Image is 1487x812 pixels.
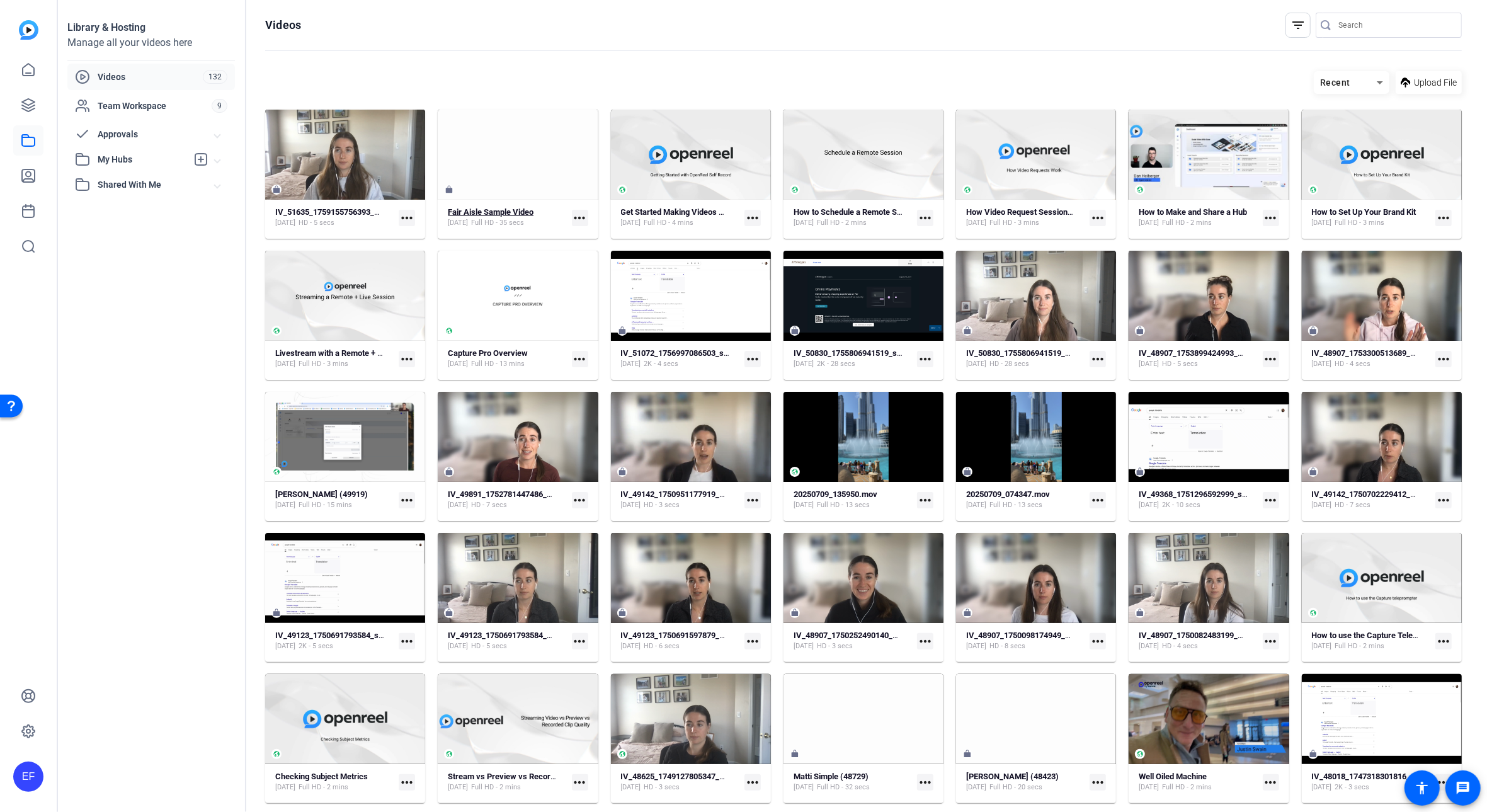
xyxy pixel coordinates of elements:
[621,772,739,792] a: IV_48625_1749127805347_webcam[DATE]HD - 3 secs
[98,100,212,112] span: Team Workspace
[98,71,203,83] span: Videos
[794,772,869,781] strong: Matti Simple (48729)
[471,359,525,369] span: Full HD - 13 mins
[966,782,986,792] span: [DATE]
[299,359,348,369] span: Full HD - 3 mins
[399,492,415,508] mat-icon: more_horiz
[1139,489,1263,499] strong: IV_49368_1751296592999_screen
[917,210,933,226] mat-icon: more_horiz
[1312,489,1442,499] strong: IV_49142_1750702229412_webcam
[275,489,368,499] strong: [PERSON_NAME] (49919)
[1435,351,1452,367] mat-icon: more_horiz
[621,348,739,369] a: IV_51072_1756997086503_screen[DATE]2K - 4 secs
[1312,772,1430,792] a: IV_48018_1747318301816_screen[DATE]2K - 3 secs
[448,631,578,640] strong: IV_49123_1750691793584_webcam
[1312,641,1332,651] span: [DATE]
[572,351,588,367] mat-icon: more_horiz
[67,35,235,50] div: Manage all your videos here
[794,500,814,510] span: [DATE]
[275,489,394,510] a: [PERSON_NAME] (49919)[DATE]Full HD - 15 mins
[794,207,921,217] strong: How to Schedule a Remote Session
[448,641,468,651] span: [DATE]
[1320,77,1350,88] span: Recent
[966,631,1096,640] strong: IV_48907_1750098174949_webcam
[1139,359,1159,369] span: [DATE]
[1139,772,1207,781] strong: Well Oiled Machine
[572,774,588,791] mat-icon: more_horiz
[275,359,295,369] span: [DATE]
[917,633,933,649] mat-icon: more_horiz
[448,359,468,369] span: [DATE]
[817,500,870,510] span: Full HD - 13 secs
[448,348,566,369] a: Capture Pro Overview[DATE]Full HD - 13 mins
[448,489,566,510] a: IV_49891_1752781447486_webcam[DATE]HD - 7 secs
[966,207,1093,217] strong: How Video Request Sessions Work
[275,641,295,651] span: [DATE]
[794,359,814,369] span: [DATE]
[448,631,566,651] a: IV_49123_1750691793584_webcam[DATE]HD - 5 secs
[1312,489,1430,510] a: IV_49142_1750702229412_webcam[DATE]HD - 7 secs
[989,641,1025,651] span: HD - 8 secs
[471,500,507,510] span: HD - 7 secs
[275,772,368,781] strong: Checking Subject Metrics
[1263,492,1279,508] mat-icon: more_horiz
[989,218,1039,228] span: Full HD - 3 mins
[744,633,761,649] mat-icon: more_horiz
[621,500,641,510] span: [DATE]
[399,210,415,226] mat-icon: more_horiz
[1338,18,1452,33] input: Search
[1139,348,1257,369] a: IV_48907_1753899424993_webcam[DATE]HD - 5 secs
[1312,631,1447,640] strong: How to use the Capture Teleprompter
[917,351,933,367] mat-icon: more_horiz
[1312,218,1332,228] span: [DATE]
[1335,359,1371,369] span: HD - 4 secs
[67,172,235,197] mat-expansion-panel-header: Shared With Me
[621,489,739,510] a: IV_49142_1750951177919_webcam[DATE]HD - 3 secs
[299,641,333,651] span: 2K - 5 secs
[817,218,867,228] span: Full HD - 2 mins
[1290,18,1306,33] mat-icon: filter_list
[1312,359,1332,369] span: [DATE]
[1335,641,1385,651] span: Full HD - 2 mins
[1139,489,1257,510] a: IV_49368_1751296592999_screen[DATE]2K - 10 secs
[1335,500,1371,510] span: HD - 7 secs
[1312,207,1416,217] strong: How to Set Up Your Brand Kit
[1090,492,1106,508] mat-icon: more_horiz
[1162,782,1212,792] span: Full HD - 2 mins
[1139,782,1159,792] span: [DATE]
[1435,492,1452,508] mat-icon: more_horiz
[644,218,694,228] span: Full HD - 4 mins
[448,207,533,217] strong: Fair Aisle Sample Video
[744,351,761,367] mat-icon: more_horiz
[1312,348,1430,369] a: IV_48907_1753300513689_webcam[DATE]HD - 4 secs
[1396,71,1462,94] button: Upload File
[275,207,394,228] a: IV_51635_1759155756393_webcam[DATE]HD - 5 secs
[275,348,394,369] a: Livestream with a Remote + Live Session[DATE]Full HD - 3 mins
[1456,781,1471,796] mat-icon: message
[794,489,877,499] strong: 20250709_135950.mov
[1414,76,1457,89] span: Upload File
[1435,633,1452,649] mat-icon: more_horiz
[203,70,227,84] span: 132
[275,772,394,792] a: Checking Subject Metrics[DATE]Full HD - 2 mins
[448,782,468,792] span: [DATE]
[1090,351,1106,367] mat-icon: more_horiz
[399,774,415,791] mat-icon: more_horiz
[817,782,870,792] span: Full HD - 32 secs
[275,207,405,217] strong: IV_51635_1759155756393_webcam
[966,359,986,369] span: [DATE]
[644,641,680,651] span: HD - 6 secs
[299,500,352,510] span: Full HD - 15 mins
[448,348,528,358] strong: Capture Pro Overview
[19,20,38,40] img: blue-gradient.svg
[644,782,680,792] span: HD - 3 secs
[966,207,1085,228] a: How Video Request Sessions Work[DATE]Full HD - 3 mins
[1335,218,1385,228] span: Full HD - 3 mins
[794,218,814,228] span: [DATE]
[794,631,923,640] strong: IV_48907_1750252490140_webcam
[1162,500,1200,510] span: 2K - 10 secs
[1139,207,1247,217] strong: How to Make and Share a Hub
[1162,218,1212,228] span: Full HD - 2 mins
[621,218,641,228] span: [DATE]
[966,218,986,228] span: [DATE]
